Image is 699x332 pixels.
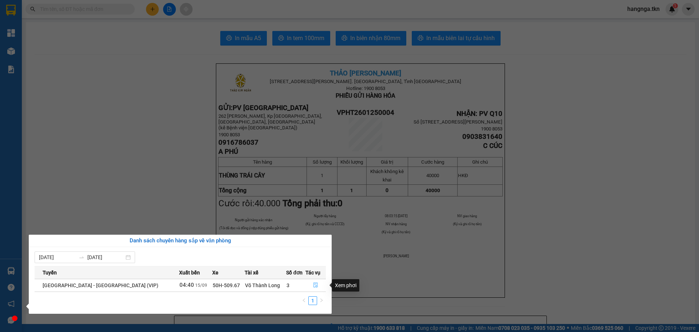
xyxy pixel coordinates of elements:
div: Danh sách chuyến hàng sắp về văn phòng [35,237,326,245]
span: Tài xế [245,269,258,277]
li: 1 [308,296,317,305]
span: [GEOGRAPHIC_DATA] - [GEOGRAPHIC_DATA] (VIP) [43,282,158,288]
span: swap-right [79,254,84,260]
span: Tác vụ [305,269,320,277]
input: Đến ngày [87,253,124,261]
button: file-done [306,280,325,291]
span: Xuất bến [179,269,200,277]
div: Xem phơi [332,279,359,292]
span: left [302,298,306,302]
li: Next Page [317,296,326,305]
span: right [319,298,324,302]
span: file-done [313,282,318,288]
span: Tuyến [43,269,57,277]
span: Số đơn [286,269,303,277]
span: to [79,254,84,260]
span: 15/09 [195,283,207,288]
a: 1 [309,297,317,305]
input: Từ ngày [39,253,76,261]
li: Previous Page [300,296,308,305]
button: left [300,296,308,305]
span: 04:40 [179,282,194,288]
span: Xe [212,269,218,277]
span: 50H-509.67 [213,282,240,288]
span: 3 [287,282,289,288]
button: right [317,296,326,305]
div: Võ Thành Long [245,281,286,289]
